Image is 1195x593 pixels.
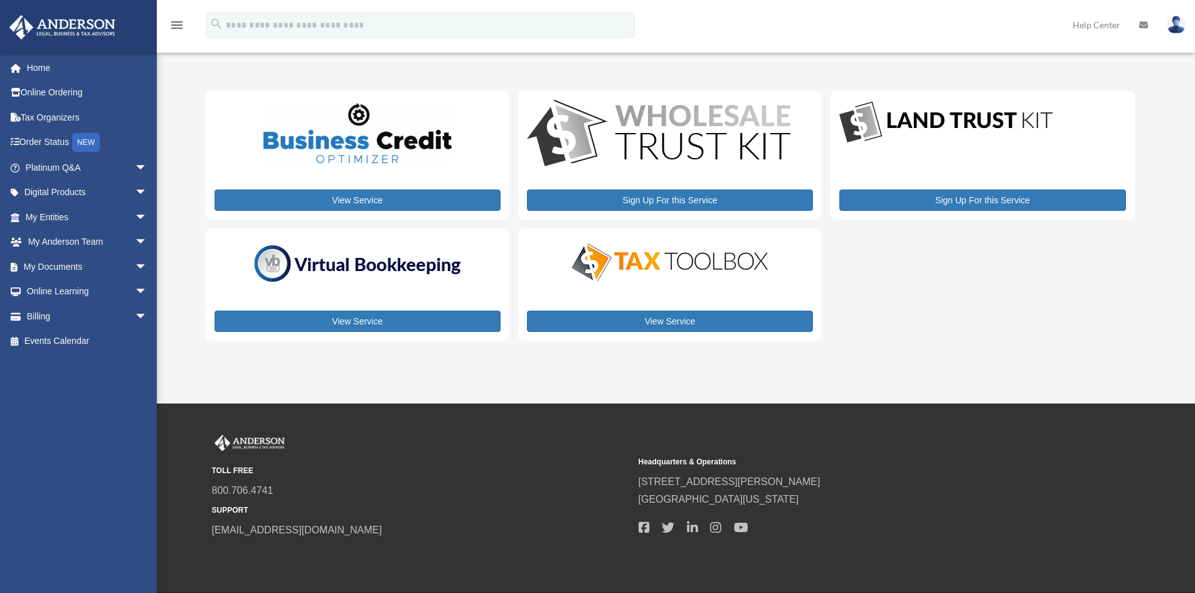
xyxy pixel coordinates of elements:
[9,180,160,205] a: Digital Productsarrow_drop_down
[135,205,160,230] span: arrow_drop_down
[9,205,166,230] a: My Entitiesarrow_drop_down
[9,304,166,329] a: Billingarrow_drop_down
[9,130,166,156] a: Order StatusNEW
[9,279,166,304] a: Online Learningarrow_drop_down
[135,304,160,329] span: arrow_drop_down
[639,456,1056,469] small: Headquarters & Operations
[527,190,813,211] a: Sign Up For this Service
[839,100,1053,146] img: LandTrust_lgo-1.jpg
[135,254,160,280] span: arrow_drop_down
[9,254,166,279] a: My Documentsarrow_drop_down
[9,80,166,105] a: Online Ordering
[9,329,166,354] a: Events Calendar
[72,133,100,152] div: NEW
[215,190,501,211] a: View Service
[212,485,274,496] a: 800.706.4741
[9,105,166,130] a: Tax Organizers
[212,435,287,451] img: Anderson Advisors Platinum Portal
[212,464,630,478] small: TOLL FREE
[1167,16,1186,34] img: User Pic
[9,155,166,180] a: Platinum Q&Aarrow_drop_down
[169,22,184,33] a: menu
[6,15,119,40] img: Anderson Advisors Platinum Portal
[527,100,790,169] img: WS-Trust-Kit-lgo-1.jpg
[9,55,166,80] a: Home
[9,230,166,255] a: My Anderson Teamarrow_drop_down
[639,494,799,505] a: [GEOGRAPHIC_DATA][US_STATE]
[169,18,184,33] i: menu
[639,476,821,487] a: [STREET_ADDRESS][PERSON_NAME]
[135,155,160,181] span: arrow_drop_down
[527,311,813,332] a: View Service
[210,17,223,31] i: search
[212,525,382,535] a: [EMAIL_ADDRESS][DOMAIN_NAME]
[215,311,501,332] a: View Service
[135,279,160,305] span: arrow_drop_down
[839,190,1125,211] a: Sign Up For this Service
[135,230,160,255] span: arrow_drop_down
[135,180,160,206] span: arrow_drop_down
[212,504,630,517] small: SUPPORT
